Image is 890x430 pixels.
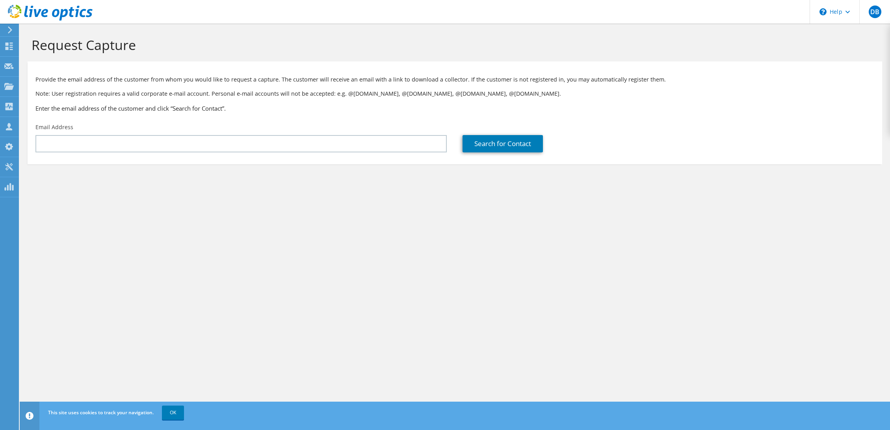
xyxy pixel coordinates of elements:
[35,123,73,131] label: Email Address
[32,37,874,53] h1: Request Capture
[463,135,543,152] a: Search for Contact
[162,406,184,420] a: OK
[35,89,874,98] p: Note: User registration requires a valid corporate e-mail account. Personal e-mail accounts will ...
[35,75,874,84] p: Provide the email address of the customer from whom you would like to request a capture. The cust...
[819,8,827,15] svg: \n
[48,409,154,416] span: This site uses cookies to track your navigation.
[35,104,874,113] h3: Enter the email address of the customer and click “Search for Contact”.
[869,6,881,18] span: DB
